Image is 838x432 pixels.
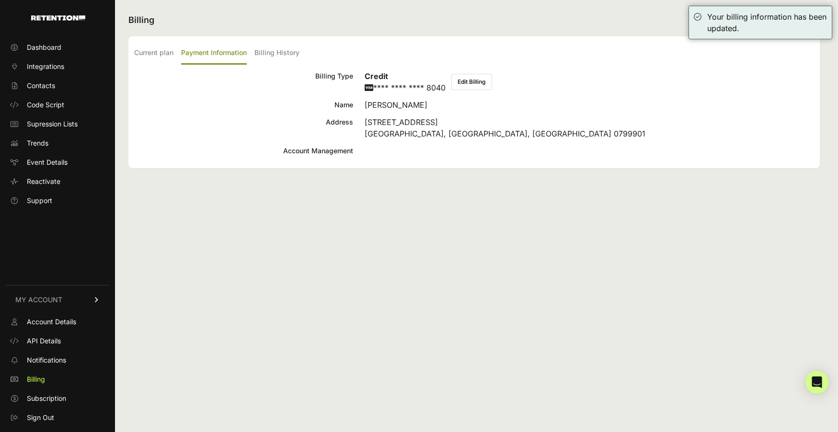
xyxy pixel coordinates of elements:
span: Dashboard [27,43,61,52]
span: Billing [27,375,45,384]
a: Sign Out [6,410,109,425]
span: Reactivate [27,177,60,186]
a: MY ACCOUNT [6,285,109,314]
a: Subscription [6,391,109,406]
a: Trends [6,136,109,151]
a: Contacts [6,78,109,93]
label: Billing History [254,42,299,65]
div: Open Intercom Messenger [805,371,828,394]
button: Edit Billing [451,74,492,90]
div: [PERSON_NAME] [365,99,814,111]
span: Code Script [27,100,64,110]
h6: Credit [365,70,446,82]
a: Account Details [6,314,109,330]
label: Current plan [134,42,173,65]
div: Name [134,99,353,111]
a: Billing [6,372,109,387]
span: Support [27,196,52,205]
span: Contacts [27,81,55,91]
span: MY ACCOUNT [15,295,62,305]
a: Dashboard [6,40,109,55]
div: Billing Type [134,70,353,93]
span: Event Details [27,158,68,167]
a: Support [6,193,109,208]
a: Event Details [6,155,109,170]
div: Your billing information has been updated. [707,11,827,34]
span: Subscription [27,394,66,403]
a: Reactivate [6,174,109,189]
span: Notifications [27,355,66,365]
span: Sign Out [27,413,54,422]
a: Code Script [6,97,109,113]
a: Integrations [6,59,109,74]
a: API Details [6,333,109,349]
span: API Details [27,336,61,346]
a: Notifications [6,352,109,368]
span: Account Details [27,317,76,327]
img: Retention.com [31,15,85,21]
h2: Billing [128,13,820,27]
div: [STREET_ADDRESS] [GEOGRAPHIC_DATA], [GEOGRAPHIC_DATA], [GEOGRAPHIC_DATA] 0799901 [365,116,814,139]
span: Integrations [27,62,64,71]
label: Payment Information [181,42,247,65]
div: Account Management [134,145,353,157]
div: Address [134,116,353,139]
span: Trends [27,138,48,148]
span: Supression Lists [27,119,78,129]
a: Supression Lists [6,116,109,132]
